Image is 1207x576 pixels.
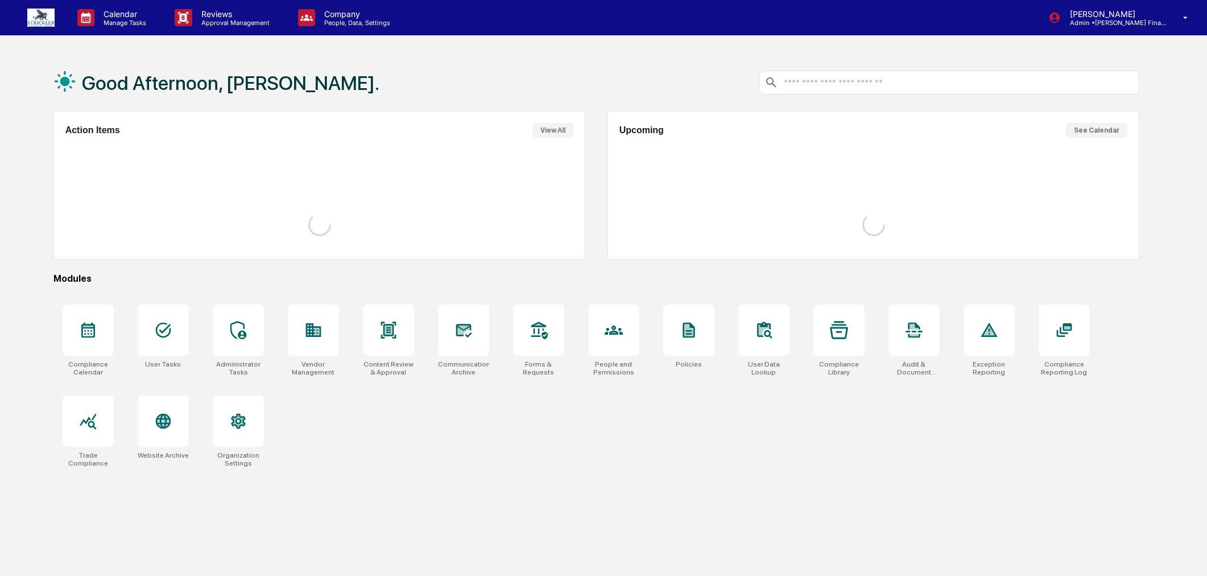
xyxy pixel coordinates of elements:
[888,360,940,376] div: Audit & Document Logs
[438,360,489,376] div: Communications Archive
[145,360,181,368] div: User Tasks
[619,125,664,135] h2: Upcoming
[588,360,639,376] div: People and Permissions
[1039,360,1090,376] div: Compliance Reporting Log
[1061,19,1167,27] p: Admin • [PERSON_NAME] Financial Group
[192,9,275,19] p: Reviews
[53,273,1140,284] div: Modules
[138,451,189,459] div: Website Archive
[65,125,120,135] h2: Action Items
[27,9,55,27] img: logo
[1066,123,1127,138] button: See Calendar
[532,123,573,138] button: View All
[94,19,152,27] p: Manage Tasks
[288,360,339,376] div: Vendor Management
[513,360,564,376] div: Forms & Requests
[676,360,702,368] div: Policies
[82,72,379,94] h1: Good Afternoon, [PERSON_NAME].
[315,19,396,27] p: People, Data, Settings
[192,19,275,27] p: Approval Management
[964,360,1015,376] div: Exception Reporting
[738,360,789,376] div: User Data Lookup
[63,451,114,467] div: Trade Compliance
[94,9,152,19] p: Calendar
[213,451,264,467] div: Organization Settings
[363,360,414,376] div: Content Review & Approval
[315,9,396,19] p: Company
[213,360,264,376] div: Administrator Tasks
[813,360,865,376] div: Compliance Library
[1061,9,1167,19] p: [PERSON_NAME]
[63,360,114,376] div: Compliance Calendar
